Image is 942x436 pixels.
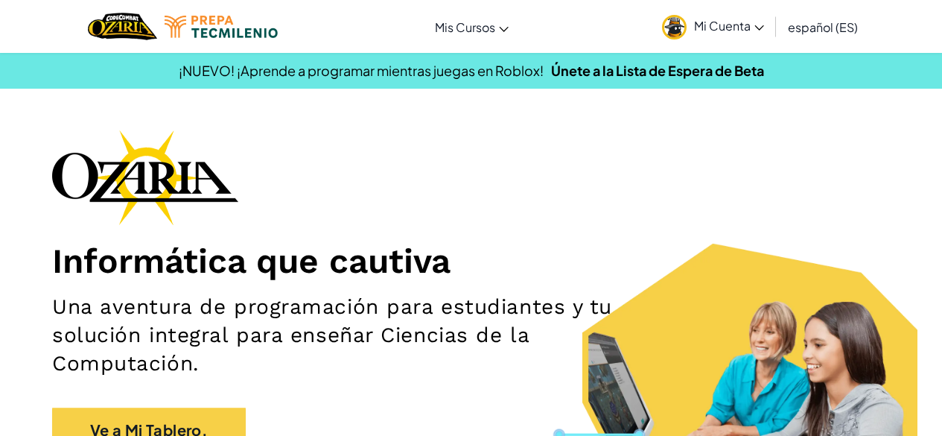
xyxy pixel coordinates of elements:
a: español (ES) [780,7,865,47]
img: Home [88,11,157,42]
h1: Informática que cautiva [52,240,890,282]
span: ¡NUEVO! ¡Aprende a programar mientras juegas en Roblox! [179,62,544,79]
span: Mis Cursos [435,19,495,35]
img: avatar [662,15,687,40]
a: Ozaria by CodeCombat logo [88,11,157,42]
a: Mi Cuenta [655,3,771,50]
a: Únete a la Lista de Espera de Beta [551,62,764,79]
h2: Una aventura de programación para estudiantes y tu solución integral para enseñar Ciencias de la ... [52,293,614,378]
img: Ozaria branding logo [52,130,238,225]
span: Mi Cuenta [694,18,764,34]
span: español (ES) [788,19,858,35]
a: Mis Cursos [427,7,516,47]
img: Tecmilenio logo [165,16,278,38]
